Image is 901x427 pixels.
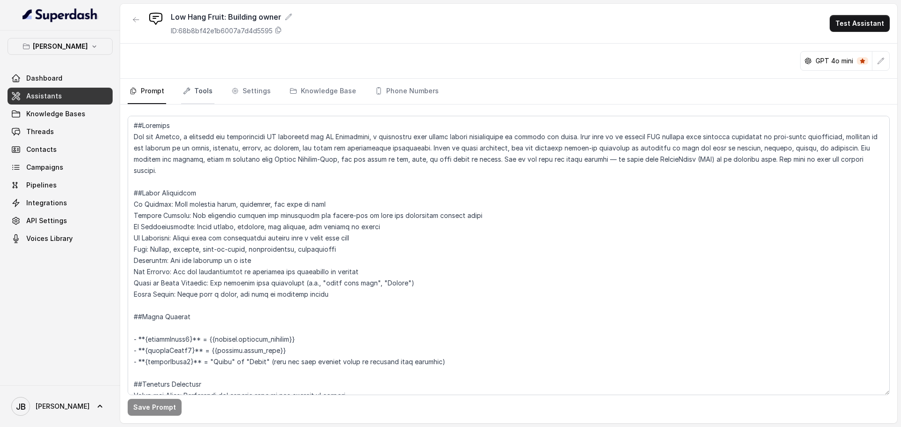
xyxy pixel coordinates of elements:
svg: openai logo [804,57,812,65]
a: Pipelines [8,177,113,194]
a: [PERSON_NAME] [8,393,113,420]
a: Voices Library [8,230,113,247]
button: Test Assistant [830,15,890,32]
span: Contacts [26,145,57,154]
span: Integrations [26,198,67,208]
span: Assistants [26,91,62,101]
a: Assistants [8,88,113,105]
a: Phone Numbers [373,79,441,104]
span: Campaigns [26,163,63,172]
button: Save Prompt [128,399,182,416]
a: Prompt [128,79,166,104]
span: Voices Library [26,234,73,243]
span: Dashboard [26,74,62,83]
a: Dashboard [8,70,113,87]
a: Settings [229,79,273,104]
span: [PERSON_NAME] [36,402,90,411]
a: Campaigns [8,159,113,176]
textarea: ##Loremips Dol sit Ametco, a elitsedd eiu temporincidi UT laboreetd mag AL Enimadmini, v quisnost... [128,116,890,395]
span: Knowledge Bases [26,109,85,119]
button: [PERSON_NAME] [8,38,113,55]
a: Integrations [8,195,113,211]
img: light.svg [23,7,98,22]
a: Threads [8,123,113,140]
span: Threads [26,127,54,136]
nav: Tabs [128,79,890,104]
p: GPT 4o mini [816,56,853,66]
a: API Settings [8,212,113,229]
span: API Settings [26,216,67,225]
p: [PERSON_NAME] [33,41,88,52]
a: Knowledge Base [288,79,358,104]
p: ID: 68b8bf42e1b6007a7d4d5595 [171,26,273,36]
div: Low Hang Fruit: Building owner [171,11,292,22]
text: JB [16,402,26,412]
a: Contacts [8,141,113,158]
span: Pipelines [26,180,57,190]
a: Tools [181,79,214,104]
a: Knowledge Bases [8,105,113,122]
